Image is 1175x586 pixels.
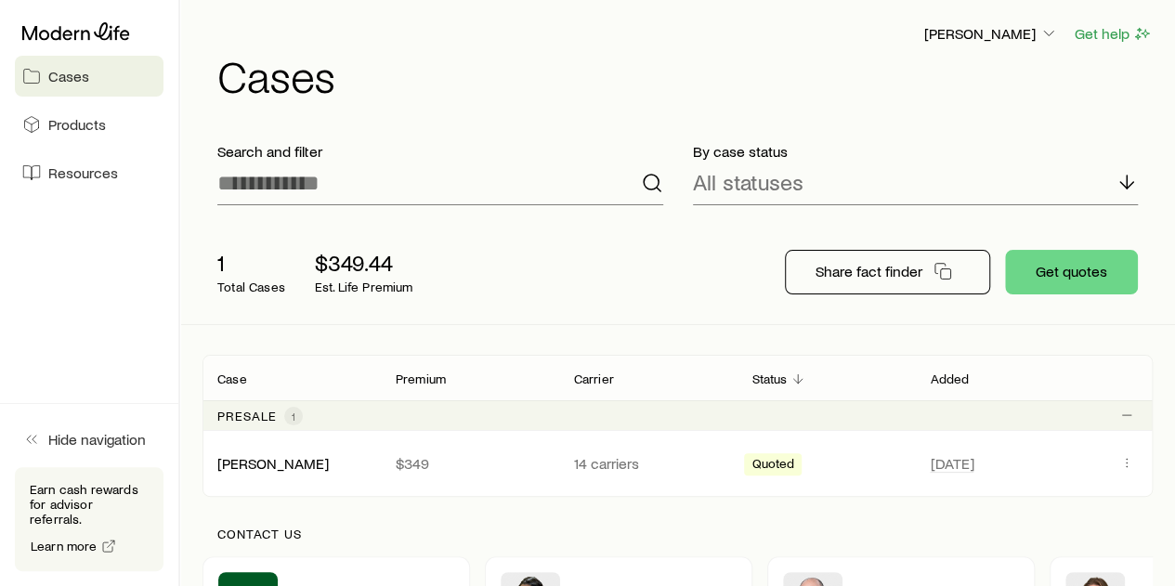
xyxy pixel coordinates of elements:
div: [PERSON_NAME] [217,454,329,474]
span: Hide navigation [48,430,146,449]
p: By case status [693,142,1139,161]
h1: Cases [217,53,1153,98]
p: Est. Life Premium [315,280,413,294]
span: [DATE] [930,454,973,473]
a: Cases [15,56,163,97]
div: Client cases [202,355,1153,497]
span: Learn more [31,540,98,553]
p: Case [217,371,247,386]
p: [PERSON_NAME] [924,24,1058,43]
p: $349 [396,454,544,473]
a: [PERSON_NAME] [217,454,329,472]
p: Contact us [217,527,1138,541]
p: All statuses [693,169,803,195]
p: Presale [217,409,277,423]
span: Resources [48,163,118,182]
p: Share fact finder [816,262,922,280]
p: $349.44 [315,250,413,276]
button: Get help [1074,23,1153,45]
a: Resources [15,152,163,193]
span: Products [48,115,106,134]
button: Get quotes [1005,250,1138,294]
p: Search and filter [217,142,663,161]
button: [PERSON_NAME] [923,23,1059,46]
a: Products [15,104,163,145]
p: Status [751,371,787,386]
p: Earn cash rewards for advisor referrals. [30,482,149,527]
div: Earn cash rewards for advisor referrals.Learn more [15,467,163,571]
span: Cases [48,67,89,85]
p: 14 carriers [574,454,723,473]
p: Added [930,371,969,386]
button: Share fact finder [785,250,990,294]
span: 1 [292,409,295,423]
p: Carrier [574,371,614,386]
p: Premium [396,371,446,386]
p: Total Cases [217,280,285,294]
span: Quoted [751,456,794,475]
p: 1 [217,250,285,276]
button: Hide navigation [15,419,163,460]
